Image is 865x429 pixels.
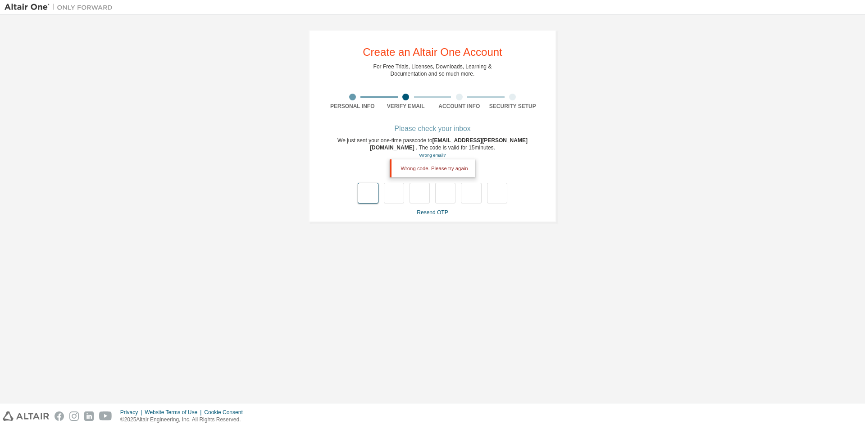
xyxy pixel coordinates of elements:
a: Go back to the registration form [419,153,446,158]
div: We just sent your one-time passcode to . The code is valid for 15 minutes. [326,137,539,159]
div: Cookie Consent [204,409,248,416]
img: altair_logo.svg [3,411,49,421]
div: Verify Email [379,103,433,110]
div: Create an Altair One Account [363,47,502,58]
img: instagram.svg [69,411,79,421]
img: facebook.svg [55,411,64,421]
div: Personal Info [326,103,379,110]
div: Please check your inbox [326,126,539,131]
div: Security Setup [486,103,540,110]
div: Privacy [120,409,145,416]
div: For Free Trials, Licenses, Downloads, Learning & Documentation and so much more. [373,63,492,77]
img: youtube.svg [99,411,112,421]
a: Resend OTP [417,209,448,216]
span: [EMAIL_ADDRESS][PERSON_NAME][DOMAIN_NAME] [370,137,528,151]
img: Altair One [5,3,117,12]
div: Wrong code. Please try again [390,159,475,177]
p: © 2025 Altair Engineering, Inc. All Rights Reserved. [120,416,248,424]
div: Account Info [432,103,486,110]
img: linkedin.svg [84,411,94,421]
div: Website Terms of Use [145,409,204,416]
